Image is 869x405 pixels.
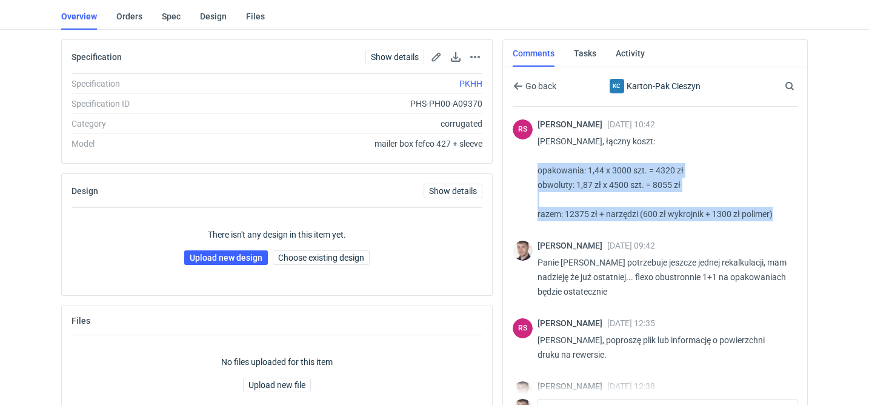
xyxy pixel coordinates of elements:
figcaption: RS [513,119,533,139]
div: Rafał Stani [513,119,533,139]
button: Upload new file [243,378,311,392]
img: Maciej Sikora [513,241,533,261]
div: Specification [72,78,236,90]
figcaption: KC [610,79,624,93]
span: Upload new file [248,381,305,389]
span: [DATE] 09:42 [607,241,655,250]
button: Actions [468,50,482,64]
a: Show details [424,184,482,198]
div: Category [72,118,236,130]
div: mailer box fefco 427 + sleeve [236,138,482,150]
figcaption: RS [513,318,533,338]
div: Karton-Pak Cieszyn [596,79,714,93]
span: [PERSON_NAME] [538,318,607,328]
button: Edit spec [429,50,444,64]
span: [PERSON_NAME] [538,241,607,250]
button: Download specification [448,50,463,64]
a: Design [200,3,227,30]
h2: Specification [72,52,122,62]
p: No files uploaded for this item [221,356,333,368]
span: Choose existing design [278,253,364,262]
a: PKHH [459,79,482,89]
div: Model [72,138,236,150]
a: Orders [116,3,142,30]
img: Maciej Sikora [513,381,533,401]
div: corrugated [236,118,482,130]
p: There isn't any design in this item yet. [208,229,346,241]
span: [DATE] 12:35 [607,318,655,328]
span: [DATE] 10:42 [607,119,655,129]
input: Search [782,79,821,93]
button: Choose existing design [273,250,370,265]
div: PHS-PH00-A09370 [236,98,482,110]
p: [PERSON_NAME], łączny koszt: opakowania: 1,44 x 3000 szt. = 4320 zł obwoluty: 1,87 zł x 4500 szt.... [538,134,788,221]
a: Files [246,3,265,30]
a: Comments [513,40,554,67]
div: Specification ID [72,98,236,110]
button: Go back [513,79,557,93]
a: Overview [61,3,97,30]
a: Upload new design [184,250,268,265]
h2: Design [72,186,98,196]
div: Rafał Stani [513,318,533,338]
a: Show details [365,50,424,64]
p: Panie [PERSON_NAME] potrzebuje jeszcze jednej rekalkulacji, mam nadzieję że już ostatniej... flex... [538,255,788,299]
span: [PERSON_NAME] [538,119,607,129]
h2: Files [72,316,90,326]
span: [PERSON_NAME] [538,381,607,391]
a: Spec [162,3,181,30]
a: Tasks [574,40,596,67]
span: Go back [523,82,556,90]
p: [PERSON_NAME], poproszę plik lub informację o powierzchni druku na rewersie. [538,333,788,362]
div: Karton-Pak Cieszyn [610,79,624,93]
span: [DATE] 12:38 [607,381,655,391]
a: Activity [616,40,645,67]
